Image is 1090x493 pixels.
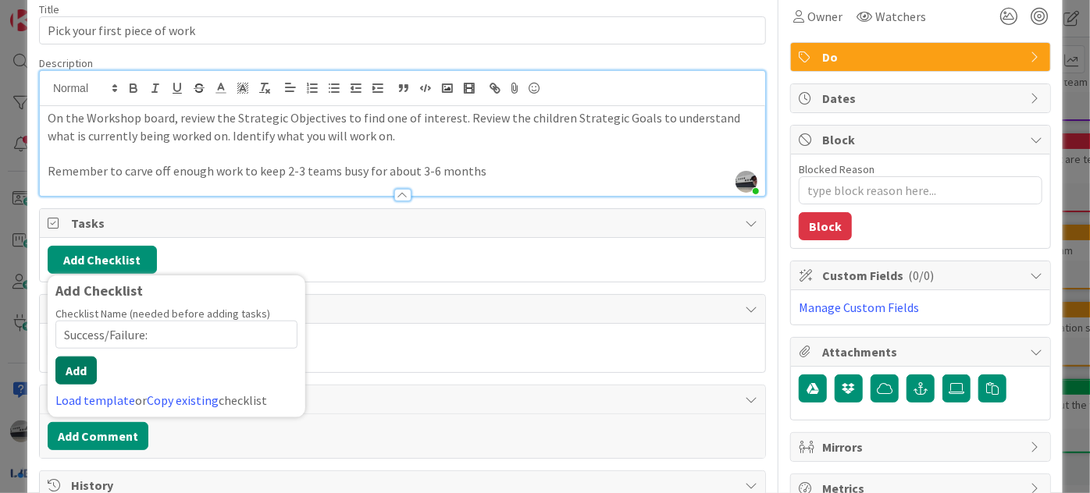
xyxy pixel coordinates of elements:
[822,89,1022,108] span: Dates
[799,300,919,315] a: Manage Custom Fields
[822,342,1022,361] span: Attachments
[48,162,757,180] p: Remember to carve off enough work to keep 2-3 teams busy for about 3-6 months
[71,214,737,232] span: Tasks
[39,2,59,16] label: Title
[147,392,219,408] a: Copy existing
[71,300,737,318] span: Links
[799,212,852,240] button: Block
[71,390,737,409] span: Comments
[822,438,1022,456] span: Mirrors
[39,56,93,70] span: Description
[908,268,934,283] span: ( 0/0 )
[55,356,97,385] button: Add
[822,266,1022,285] span: Custom Fields
[48,422,148,450] button: Add Comment
[736,171,757,193] img: jIClQ55mJEe4la83176FWmfCkxn1SgSj.jpg
[39,16,766,44] input: type card name here...
[822,48,1022,66] span: Do
[55,307,270,321] label: Checklist Name (needed before adding tasks)
[799,162,874,176] label: Blocked Reason
[807,7,842,26] span: Owner
[822,130,1022,149] span: Block
[48,109,757,144] p: On the Workshop board, review the Strategic Objectives to find one of interest. Review the childr...
[48,246,157,274] button: Add Checklist
[875,7,926,26] span: Watchers
[55,392,135,408] a: Load template
[55,391,297,410] div: or checklist
[55,283,297,299] div: Add Checklist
